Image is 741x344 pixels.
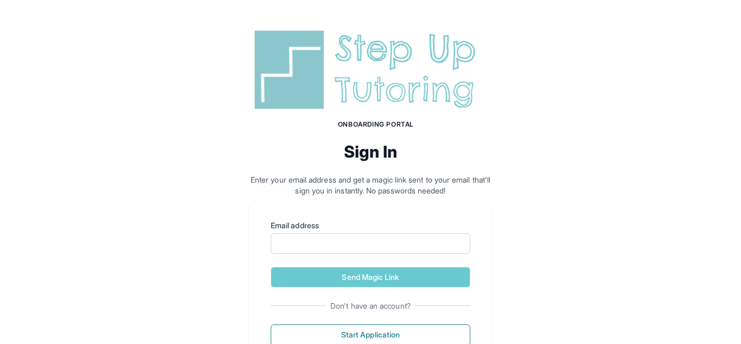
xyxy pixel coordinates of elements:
[271,267,470,287] button: Send Magic Link
[249,174,492,196] p: Enter your email address and get a magic link sent to your email that'll sign you in instantly. N...
[249,142,492,161] h2: Sign In
[260,120,492,129] h1: Onboarding Portal
[249,26,492,114] img: Step Up Tutoring horizontal logo
[326,301,415,311] span: Don't have an account?
[271,220,470,231] label: Email address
